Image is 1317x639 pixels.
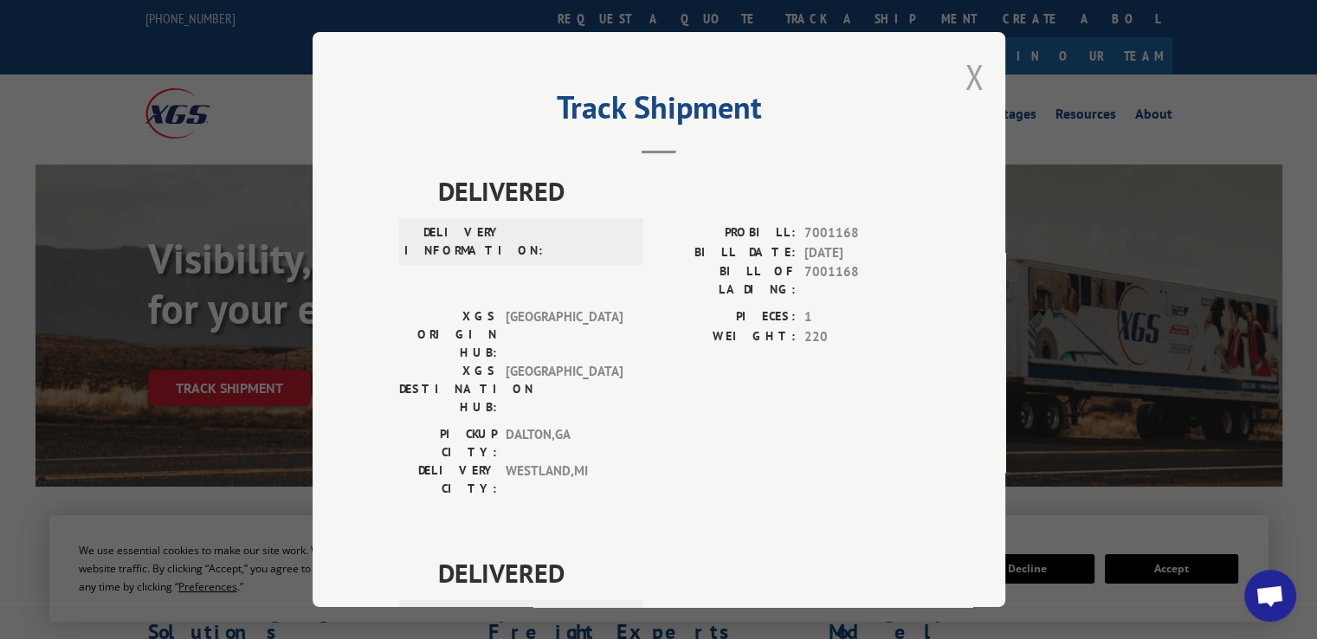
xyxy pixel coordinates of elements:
label: DELIVERY INFORMATION: [404,223,502,260]
label: PIECES: [659,307,796,327]
label: PROBILL: [659,223,796,243]
span: [DATE] [804,242,919,262]
label: WEIGHT: [659,326,796,346]
span: 7001168 [804,223,919,243]
label: PROBILL: [659,605,796,625]
label: BILL OF LADING: [659,262,796,299]
label: BILL DATE: [659,242,796,262]
button: Close modal [965,54,984,100]
span: 13328642 [804,605,919,625]
span: DELIVERED [438,171,919,210]
span: [GEOGRAPHIC_DATA] [506,307,623,362]
label: XGS DESTINATION HUB: [399,362,497,416]
span: 220 [804,326,919,346]
span: [GEOGRAPHIC_DATA] [506,362,623,416]
span: 7001168 [804,262,919,299]
label: XGS ORIGIN HUB: [399,307,497,362]
label: DELIVERY CITY: [399,461,497,498]
span: 1 [804,307,919,327]
span: WESTLAND , MI [506,461,623,498]
h2: Track Shipment [399,95,919,128]
span: DELIVERED [438,553,919,592]
label: PICKUP CITY: [399,425,497,461]
span: DALTON , GA [506,425,623,461]
div: Open chat [1244,570,1296,622]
